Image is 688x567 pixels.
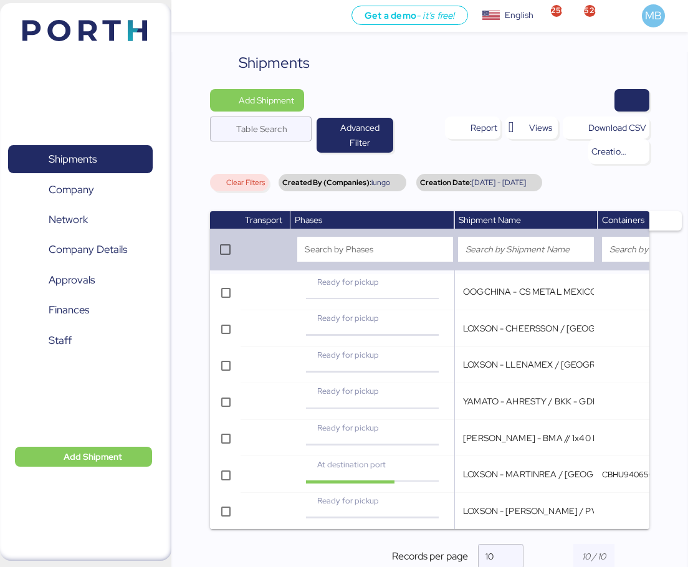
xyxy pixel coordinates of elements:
span: Phases [295,214,322,226]
button: Report [445,117,500,139]
span: Company Details [49,241,127,259]
span: Transport [245,214,282,226]
span: Shipments [49,150,97,168]
span: Ready for pickup [317,495,379,506]
span: Add Shipment [239,93,294,108]
span: Records per page [392,549,468,564]
span: [DATE] - [DATE] [472,179,526,186]
span: Creation Date: [420,179,472,186]
a: Shipments [8,145,153,174]
input: Search by Shipment Name [466,242,586,257]
span: Views [529,120,552,135]
div: Report [471,120,497,135]
button: Add Shipment [210,89,304,112]
button: Download CSV [563,117,649,139]
button: Views [505,117,558,139]
div: English [505,9,533,22]
span: Advanced Filter [332,120,388,150]
span: Clear Filters [226,179,265,186]
q-button: CBHU9406564 [602,469,659,480]
span: Shipment Name [459,214,521,226]
span: Ready for pickup [317,350,379,360]
a: Company [8,175,153,204]
span: Finances [49,301,89,319]
span: Created By (Companies): [282,179,371,186]
span: Network [49,211,88,229]
span: Ready for pickup [317,313,379,323]
span: Ready for pickup [317,422,379,433]
a: Network [8,206,153,234]
span: MB [645,7,662,24]
span: At destination port [317,459,386,470]
div: Shipments [239,52,310,74]
span: Ready for pickup [317,386,379,396]
span: Company [49,181,94,199]
a: Staff [8,326,153,355]
span: iungo [371,179,390,186]
button: Add Shipment [15,447,152,467]
span: Staff [49,331,72,350]
span: Approvals [49,271,95,289]
input: Table Search [236,117,304,141]
span: Ready for pickup [317,277,379,287]
button: Advanced Filter [317,118,393,153]
a: Finances [8,296,153,325]
span: 10 [485,551,494,562]
a: Approvals [8,266,153,295]
span: Add Shipment [64,449,122,464]
button: Menu [179,6,200,27]
div: Download CSV [588,120,646,135]
a: Company Details [8,236,153,264]
span: Containers [602,214,644,226]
